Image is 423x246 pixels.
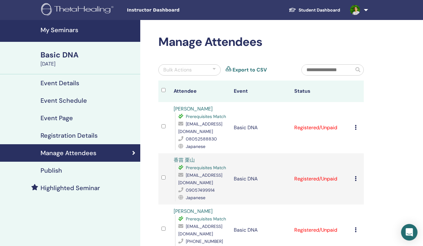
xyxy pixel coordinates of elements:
span: [EMAIL_ADDRESS][DOMAIN_NAME] [178,224,222,237]
h4: Event Details [41,79,79,87]
span: 08052588830 [186,136,217,142]
span: 09057499914 [186,187,215,193]
a: 香苗 栗山 [174,157,195,163]
div: Bulk Actions [163,66,192,74]
span: Prerequisites Match [186,114,226,119]
a: Export to CSV [233,66,267,74]
h4: Manage Attendees [41,149,96,157]
span: Japanese [186,144,205,149]
h4: Registration Details [41,132,98,139]
td: Basic DNA [231,102,291,153]
h4: Publish [41,167,62,174]
h2: Manage Attendees [158,35,364,49]
span: [PHONE_NUMBER] [186,239,223,244]
a: Basic DNA[DATE] [37,50,140,68]
img: logo.png [41,3,116,17]
span: Japanese [186,195,205,200]
div: Open Intercom Messenger [401,224,418,241]
h4: My Seminars [41,26,137,34]
th: Status [291,81,352,102]
span: Prerequisites Match [186,165,226,170]
a: Student Dashboard [284,4,345,16]
h4: Event Schedule [41,97,87,104]
th: Attendee [171,81,231,102]
td: Basic DNA [231,153,291,204]
span: [EMAIL_ADDRESS][DOMAIN_NAME] [178,172,222,185]
img: default.jpg [350,5,360,15]
a: [PERSON_NAME] [174,106,213,112]
a: [PERSON_NAME] [174,208,213,214]
h4: Event Page [41,114,73,122]
th: Event [231,81,291,102]
div: [DATE] [41,60,137,68]
img: graduation-cap-white.svg [289,7,296,12]
span: Instructor Dashboard [127,7,220,13]
span: Prerequisites Match [186,216,226,222]
span: [EMAIL_ADDRESS][DOMAIN_NAME] [178,121,222,134]
h4: Highlighted Seminar [41,184,100,192]
div: Basic DNA [41,50,137,60]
